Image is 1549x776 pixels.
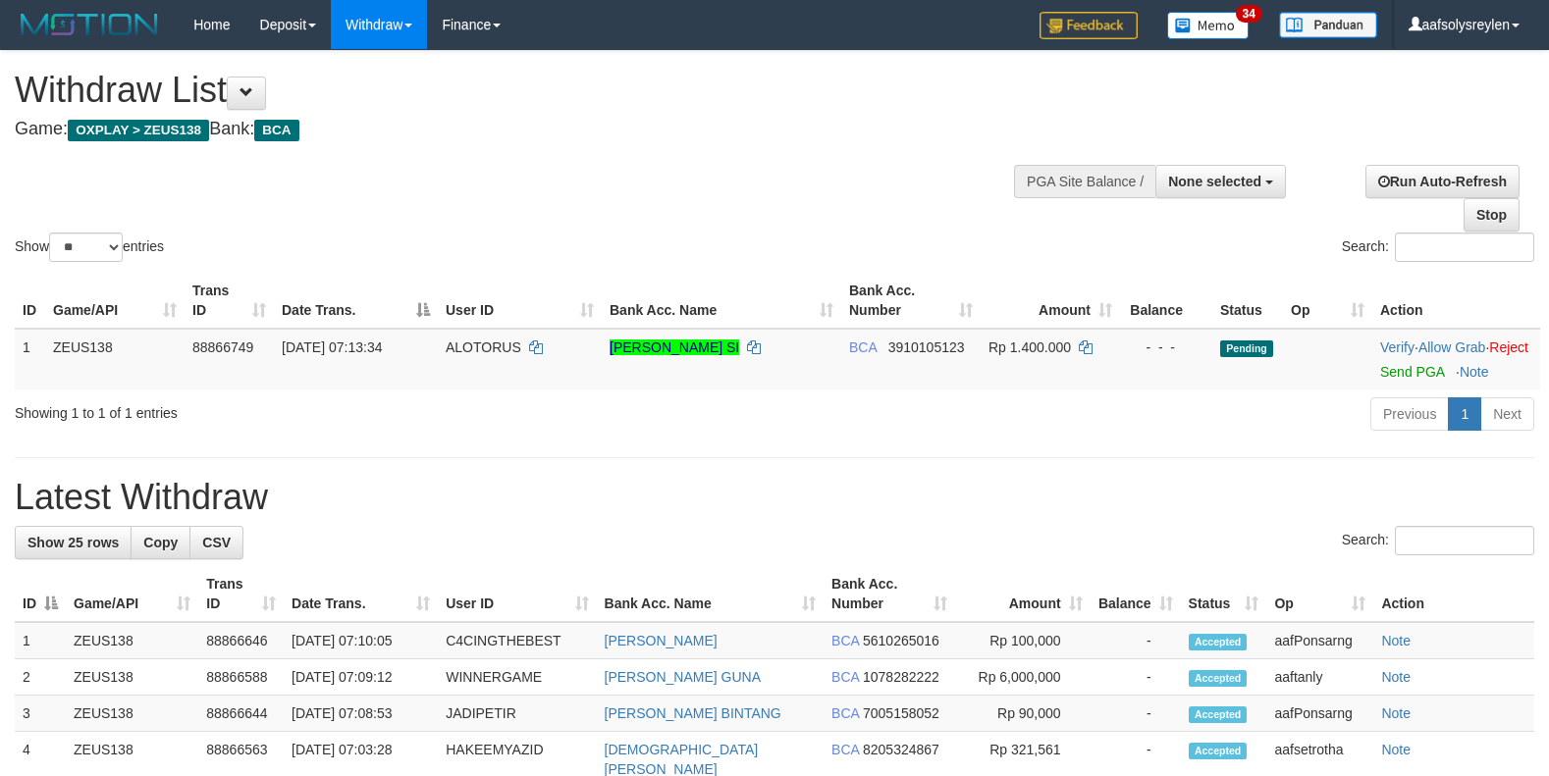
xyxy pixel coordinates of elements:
td: C4CINGTHEBEST [438,622,596,659]
th: Trans ID: activate to sort column ascending [185,273,274,329]
span: BCA [831,705,859,721]
th: Amount: activate to sort column ascending [955,566,1090,622]
td: Rp 6,000,000 [955,659,1090,696]
div: PGA Site Balance / [1014,165,1155,198]
span: Copy 1078282222 to clipboard [863,669,939,685]
span: Rp 1.400.000 [988,339,1071,355]
th: User ID: activate to sort column ascending [438,273,602,329]
label: Search: [1342,233,1534,262]
span: CSV [202,535,231,550]
span: BCA [849,339,877,355]
h1: Withdraw List [15,71,1013,110]
th: Bank Acc. Name: activate to sort column ascending [602,273,841,329]
a: 1 [1448,397,1481,431]
td: ZEUS138 [45,329,185,389]
th: Op: activate to sort column ascending [1283,273,1372,329]
th: ID [15,273,45,329]
a: Note [1381,742,1411,757]
label: Search: [1342,526,1534,555]
td: Rp 100,000 [955,622,1090,659]
td: - [1091,622,1181,659]
span: Copy 7005158052 to clipboard [863,705,939,721]
span: Copy 5610265016 to clipboard [863,633,939,648]
span: Accepted [1189,706,1248,723]
span: BCA [831,633,859,648]
th: User ID: activate to sort column ascending [438,566,596,622]
th: ID: activate to sort column descending [15,566,66,622]
th: Game/API: activate to sort column ascending [66,566,198,622]
a: Note [1381,633,1411,648]
input: Search: [1395,526,1534,555]
td: - [1091,659,1181,696]
td: 88866646 [198,622,284,659]
h1: Latest Withdraw [15,478,1534,517]
th: Date Trans.: activate to sort column descending [274,273,438,329]
td: JADIPETIR [438,696,596,732]
h4: Game: Bank: [15,120,1013,139]
span: Copy 3910105123 to clipboard [888,339,965,355]
a: Allow Grab [1418,339,1485,355]
td: ZEUS138 [66,659,198,696]
button: None selected [1155,165,1286,198]
span: ALOTORUS [446,339,521,355]
a: Send PGA [1380,364,1444,380]
a: Reject [1489,339,1528,355]
td: 88866588 [198,659,284,696]
a: Copy [131,526,190,559]
th: Amount: activate to sort column ascending [981,273,1120,329]
a: Next [1480,397,1534,431]
th: Balance: activate to sort column ascending [1091,566,1181,622]
td: aaftanly [1266,659,1373,696]
td: 1 [15,329,45,389]
td: ZEUS138 [66,622,198,659]
a: Note [1381,705,1411,721]
th: Bank Acc. Number: activate to sort column ascending [841,273,981,329]
td: 3 [15,696,66,732]
span: Accepted [1189,743,1248,759]
span: · [1418,339,1489,355]
th: Date Trans.: activate to sort column ascending [284,566,438,622]
td: [DATE] 07:08:53 [284,696,438,732]
label: Show entries [15,233,164,262]
a: Verify [1380,339,1415,355]
span: BCA [254,120,298,141]
a: Previous [1370,397,1449,431]
img: Button%20Memo.svg [1167,12,1250,39]
th: Action [1372,273,1540,329]
a: CSV [189,526,243,559]
td: [DATE] 07:10:05 [284,622,438,659]
span: BCA [831,669,859,685]
td: ZEUS138 [66,696,198,732]
a: [PERSON_NAME] BINTANG [605,705,781,721]
img: panduan.png [1279,12,1377,38]
td: - [1091,696,1181,732]
a: Note [1460,364,1489,380]
img: MOTION_logo.png [15,10,164,39]
a: Stop [1464,198,1520,232]
span: BCA [831,742,859,757]
input: Search: [1395,233,1534,262]
span: [DATE] 07:13:34 [282,339,382,355]
th: Trans ID: activate to sort column ascending [198,566,284,622]
span: Accepted [1189,634,1248,650]
td: · · [1372,329,1540,389]
a: Run Auto-Refresh [1365,165,1520,198]
th: Action [1373,566,1534,622]
th: Game/API: activate to sort column ascending [45,273,185,329]
span: OXPLAY > ZEUS138 [68,120,209,141]
span: Accepted [1189,670,1248,687]
th: Bank Acc. Number: activate to sort column ascending [824,566,955,622]
span: Copy [143,535,178,550]
span: Show 25 rows [27,535,119,550]
a: Note [1381,669,1411,685]
span: Copy 8205324867 to clipboard [863,742,939,757]
span: Pending [1220,340,1273,357]
th: Status [1212,273,1283,329]
a: Show 25 rows [15,526,132,559]
td: 88866644 [198,696,284,732]
a: [PERSON_NAME] SI [610,339,739,355]
div: - - - [1128,337,1204,357]
th: Op: activate to sort column ascending [1266,566,1373,622]
span: None selected [1168,174,1261,189]
a: [PERSON_NAME] GUNA [605,669,761,685]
